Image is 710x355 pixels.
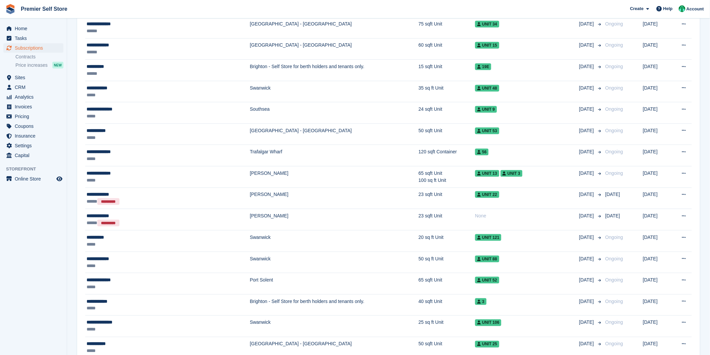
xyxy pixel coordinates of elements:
[15,151,55,160] span: Capital
[3,112,63,121] a: menu
[250,123,419,145] td: [GEOGRAPHIC_DATA] - [GEOGRAPHIC_DATA]
[605,235,623,240] span: Ongoing
[643,294,671,316] td: [DATE]
[15,61,63,69] a: Price increases NEW
[475,170,499,177] span: Unit 13
[579,127,595,134] span: [DATE]
[418,145,475,166] td: 120 sqft Container
[643,145,671,166] td: [DATE]
[579,276,595,284] span: [DATE]
[418,60,475,81] td: 15 sqft Unit
[687,6,704,12] span: Account
[3,24,63,33] a: menu
[3,43,63,53] a: menu
[15,102,55,111] span: Invoices
[3,131,63,141] a: menu
[250,60,419,81] td: Brighton - Self Store for berth holders and tenants only.
[250,17,419,39] td: [GEOGRAPHIC_DATA] - [GEOGRAPHIC_DATA]
[418,252,475,273] td: 50 sq ft Unit
[605,128,623,133] span: Ongoing
[605,299,623,304] span: Ongoing
[475,106,497,113] span: Unit 9
[418,38,475,60] td: 60 sqft Unit
[605,341,623,347] span: Ongoing
[418,166,475,188] td: 65 sqft Unit 100 sq ft Unit
[579,170,595,177] span: [DATE]
[15,83,55,92] span: CRM
[250,102,419,124] td: Southsea
[579,191,595,198] span: [DATE]
[5,4,15,14] img: stora-icon-8386f47178a22dfd0bd8f6a31ec36ba5ce8667c1dd55bd0f319d3a0aa187defe.svg
[15,92,55,102] span: Analytics
[418,81,475,102] td: 35 sq ft Unit
[643,81,671,102] td: [DATE]
[605,192,620,197] span: [DATE]
[15,24,55,33] span: Home
[475,21,499,28] span: Unit 34
[579,212,595,219] span: [DATE]
[663,5,673,12] span: Help
[579,20,595,28] span: [DATE]
[643,60,671,81] td: [DATE]
[250,145,419,166] td: Trafalgar Wharf
[643,17,671,39] td: [DATE]
[15,34,55,43] span: Tasks
[3,151,63,160] a: menu
[418,188,475,209] td: 23 sqft Unit
[15,121,55,131] span: Coupons
[579,85,595,92] span: [DATE]
[418,273,475,295] td: 65 sqft Unit
[250,231,419,252] td: Swanwick
[605,213,620,218] span: [DATE]
[605,277,623,283] span: Ongoing
[630,5,644,12] span: Create
[605,42,623,48] span: Ongoing
[579,148,595,155] span: [DATE]
[579,234,595,241] span: [DATE]
[605,256,623,261] span: Ongoing
[475,298,487,305] span: 3
[55,175,63,183] a: Preview store
[475,277,499,284] span: Unit 52
[3,83,63,92] a: menu
[250,316,419,337] td: Swanwick
[52,62,63,68] div: NEW
[605,85,623,91] span: Ongoing
[250,38,419,60] td: [GEOGRAPHIC_DATA] - [GEOGRAPHIC_DATA]
[418,209,475,231] td: 23 sqft Unit
[579,42,595,49] span: [DATE]
[3,121,63,131] a: menu
[475,234,501,241] span: Unit 121
[475,63,491,70] span: 19E
[501,170,522,177] span: Unit 3
[15,141,55,150] span: Settings
[418,17,475,39] td: 75 sqft Unit
[418,102,475,124] td: 24 sqft Unit
[605,21,623,27] span: Ongoing
[643,209,671,231] td: [DATE]
[15,43,55,53] span: Subscriptions
[6,166,67,172] span: Storefront
[475,191,499,198] span: Unit 22
[15,54,63,60] a: Contracts
[643,273,671,295] td: [DATE]
[250,166,419,188] td: [PERSON_NAME]
[605,149,623,154] span: Ongoing
[15,73,55,82] span: Sites
[250,273,419,295] td: Port Solent
[15,62,48,68] span: Price increases
[579,319,595,326] span: [DATE]
[250,294,419,316] td: Brighton - Self Store for berth holders and tenants only.
[605,170,623,176] span: Ongoing
[250,188,419,209] td: [PERSON_NAME]
[605,320,623,325] span: Ongoing
[3,141,63,150] a: menu
[15,174,55,184] span: Online Store
[643,166,671,188] td: [DATE]
[605,106,623,112] span: Ongoing
[18,3,70,14] a: Premier Self Store
[15,131,55,141] span: Insurance
[579,106,595,113] span: [DATE]
[643,231,671,252] td: [DATE]
[475,341,499,348] span: Unit 25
